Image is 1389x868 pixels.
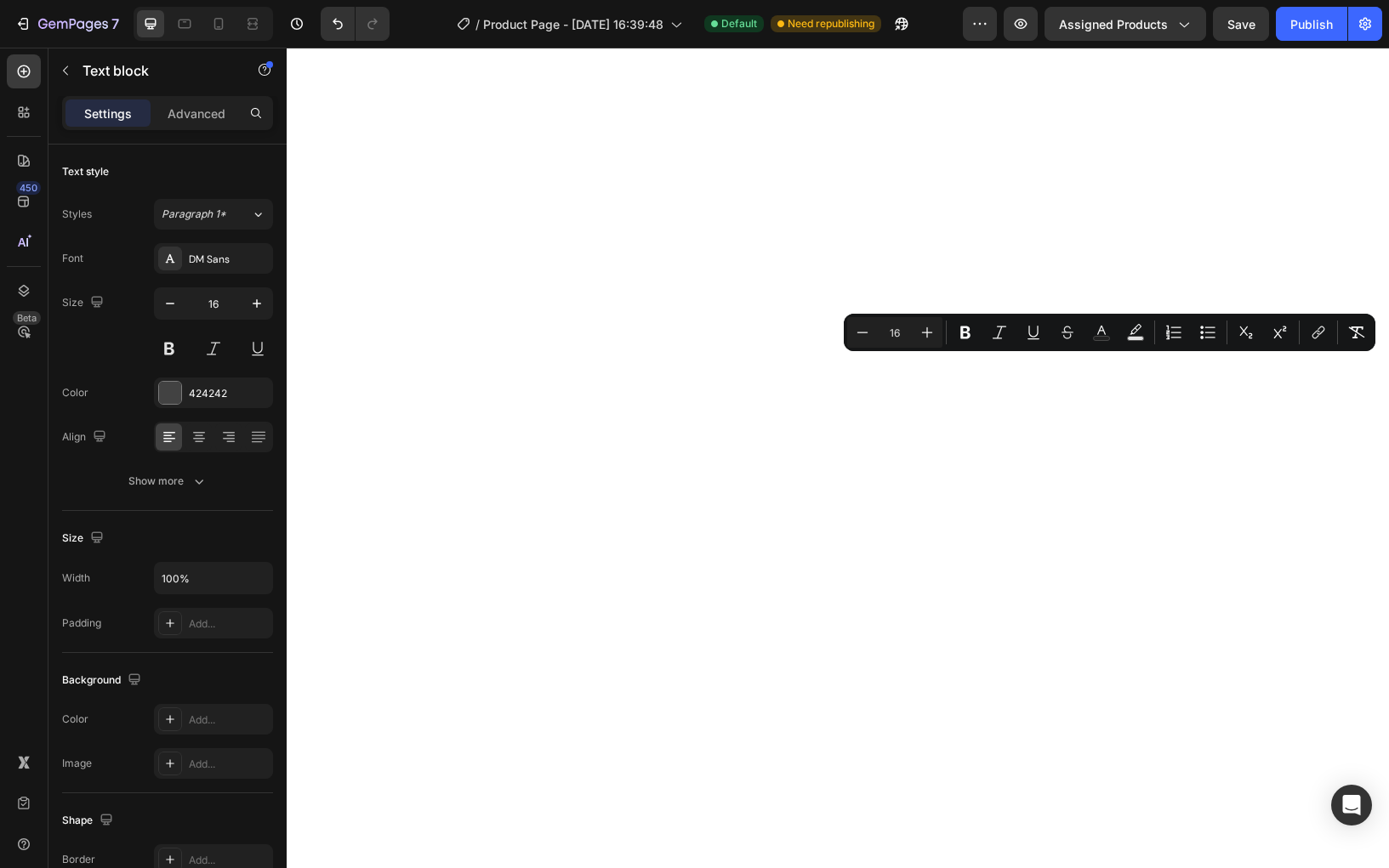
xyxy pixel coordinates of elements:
[189,252,269,267] div: DM Sans
[721,16,757,31] span: Default
[483,15,663,33] span: Product Page - [DATE] 16:39:48
[128,473,208,490] div: Show more
[111,14,119,34] p: 7
[62,809,117,832] div: Shape
[168,105,225,122] p: Advanced
[62,712,88,727] div: Color
[162,207,226,222] span: Paragraph 1*
[189,386,269,401] div: 424242
[189,616,269,632] div: Add...
[1227,17,1255,31] span: Save
[62,385,88,400] div: Color
[155,563,272,593] input: Auto
[287,48,1389,868] iframe: To enrich screen reader interactions, please activate Accessibility in Grammarly extension settings
[62,527,107,550] div: Size
[62,570,90,586] div: Width
[62,292,107,315] div: Size
[62,756,92,771] div: Image
[1059,15,1168,33] span: Assigned Products
[62,251,83,266] div: Font
[84,105,132,122] p: Settings
[844,314,1375,351] div: Editor contextual toolbar
[189,712,269,728] div: Add...
[62,669,145,692] div: Background
[62,164,109,179] div: Text style
[62,466,273,496] button: Show more
[62,616,101,631] div: Padding
[7,7,127,41] button: 7
[189,757,269,772] div: Add...
[1331,785,1372,825] div: Open Intercom Messenger
[154,199,273,230] button: Paragraph 1*
[62,207,92,222] div: Styles
[1213,7,1269,41] button: Save
[1276,7,1347,41] button: Publish
[788,16,874,31] span: Need republishing
[475,15,480,33] span: /
[16,181,41,195] div: 450
[62,852,95,867] div: Border
[83,60,227,81] p: Text block
[13,311,41,325] div: Beta
[62,426,110,449] div: Align
[189,853,269,868] div: Add...
[321,7,390,41] div: Undo/Redo
[1045,7,1206,41] button: Assigned Products
[1290,15,1333,33] div: Publish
